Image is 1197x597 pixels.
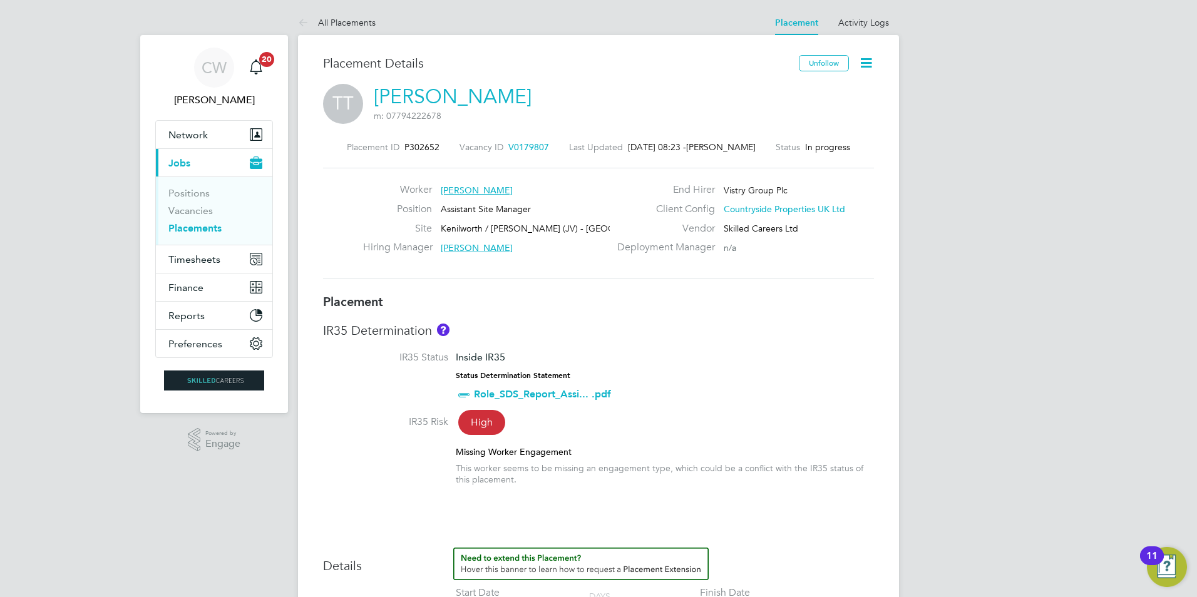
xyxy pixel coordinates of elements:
label: IR35 Risk [323,416,448,429]
a: [PERSON_NAME] [374,84,532,109]
span: [PERSON_NAME] [441,185,513,196]
a: All Placements [298,17,376,28]
a: Activity Logs [838,17,889,28]
label: Last Updated [569,141,623,153]
span: CW [202,59,227,76]
label: Vendor [610,222,715,235]
label: Hiring Manager [363,241,432,254]
h3: IR35 Determination [323,322,874,339]
span: V0179807 [508,141,549,153]
span: High [458,410,505,435]
button: Preferences [156,330,272,357]
h3: Placement Details [323,55,789,71]
label: End Hirer [610,183,715,196]
label: Site [363,222,432,235]
img: skilledcareers-logo-retina.png [164,370,264,390]
div: This worker seems to be missing an engagement type, which could be a conflict with the IR35 statu... [456,462,874,485]
label: Position [363,203,432,216]
button: Open Resource Center, 11 new notifications [1147,547,1187,587]
button: About IR35 [437,324,450,336]
a: Vacancies [168,205,213,217]
a: Go to home page [155,370,273,390]
span: [PERSON_NAME] [441,242,513,253]
a: 20 [244,48,269,88]
span: Finance [168,282,203,293]
div: 11 [1146,556,1158,572]
a: Placement [775,18,818,28]
a: Powered byEngage [188,428,241,452]
b: Placement [323,294,383,309]
span: Engage [205,439,240,449]
span: Kenilworth / [PERSON_NAME] (JV) - [GEOGRAPHIC_DATA] [441,223,676,234]
div: Missing Worker Engagement [456,446,874,457]
span: Reports [168,310,205,322]
label: Vacancy ID [460,141,503,153]
span: Timesheets [168,253,220,265]
label: Placement ID [347,141,399,153]
h3: Details [323,548,874,574]
label: Client Config [610,203,715,216]
button: How to extend a Placement? [453,548,709,580]
span: Powered by [205,428,240,439]
label: Worker [363,183,432,196]
button: Network [156,121,272,148]
nav: Main navigation [140,35,288,413]
span: [DATE] 08:23 - [628,141,686,153]
span: Chloe Williams [155,93,273,108]
a: Role_SDS_Report_Assi... .pdf [474,388,611,400]
button: Unfollow [799,55,849,71]
span: Preferences [168,338,222,350]
span: TT [323,84,363,124]
span: n/a [724,242,736,253]
div: Jobs [156,176,272,245]
span: Vistry Group Plc [724,185,788,196]
button: Finance [156,273,272,301]
label: Status [776,141,800,153]
span: Countryside Properties UK Ltd [724,203,845,215]
span: Assistant Site Manager [441,203,531,215]
a: CW[PERSON_NAME] [155,48,273,108]
button: Timesheets [156,245,272,273]
span: Network [168,129,208,141]
button: Reports [156,302,272,329]
a: Positions [168,187,210,199]
strong: Status Determination Statement [456,371,570,380]
label: Deployment Manager [610,241,715,254]
span: In progress [805,141,850,153]
span: P302652 [404,141,439,153]
a: Placements [168,222,222,234]
span: m: 07794222678 [374,110,441,121]
span: Skilled Careers Ltd [724,223,798,234]
button: Jobs [156,149,272,176]
span: [PERSON_NAME] [686,141,756,153]
label: IR35 Status [323,351,448,364]
span: Inside IR35 [456,351,505,363]
span: 20 [259,52,274,67]
span: Jobs [168,157,190,169]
